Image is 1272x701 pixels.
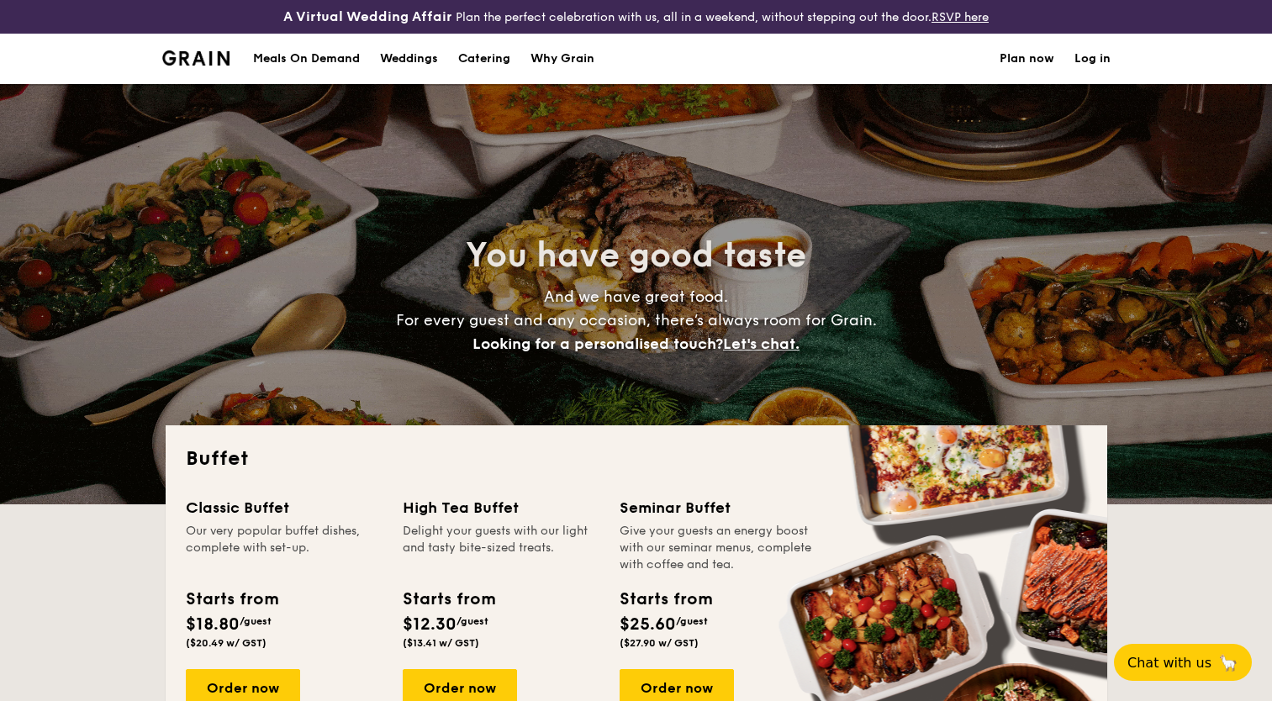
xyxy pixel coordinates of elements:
[1074,34,1111,84] a: Log in
[186,523,383,573] div: Our very popular buffet dishes, complete with set-up.
[186,445,1087,472] h2: Buffet
[162,50,230,66] img: Grain
[458,34,510,84] h1: Catering
[186,587,277,612] div: Starts from
[240,615,272,627] span: /guest
[186,614,240,635] span: $18.80
[620,614,676,635] span: $25.60
[620,523,816,573] div: Give your guests an energy boost with our seminar menus, complete with coffee and tea.
[403,587,494,612] div: Starts from
[403,496,599,519] div: High Tea Buffet
[380,34,438,84] div: Weddings
[1000,34,1054,84] a: Plan now
[530,34,594,84] div: Why Grain
[1114,644,1252,681] button: Chat with us🦙
[457,615,488,627] span: /guest
[370,34,448,84] a: Weddings
[1127,655,1211,671] span: Chat with us
[396,287,877,353] span: And we have great food. For every guest and any occasion, there’s always room for Grain.
[620,496,816,519] div: Seminar Buffet
[1218,653,1238,672] span: 🦙
[162,50,230,66] a: Logotype
[186,496,383,519] div: Classic Buffet
[253,34,360,84] div: Meals On Demand
[403,637,479,649] span: ($13.41 w/ GST)
[932,10,989,24] a: RSVP here
[676,615,708,627] span: /guest
[403,523,599,573] div: Delight your guests with our light and tasty bite-sized treats.
[520,34,604,84] a: Why Grain
[466,235,806,276] span: You have good taste
[620,637,699,649] span: ($27.90 w/ GST)
[472,335,723,353] span: Looking for a personalised touch?
[403,614,457,635] span: $12.30
[283,7,452,27] h4: A Virtual Wedding Affair
[243,34,370,84] a: Meals On Demand
[723,335,800,353] span: Let's chat.
[212,7,1060,27] div: Plan the perfect celebration with us, all in a weekend, without stepping out the door.
[186,637,267,649] span: ($20.49 w/ GST)
[448,34,520,84] a: Catering
[620,587,711,612] div: Starts from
